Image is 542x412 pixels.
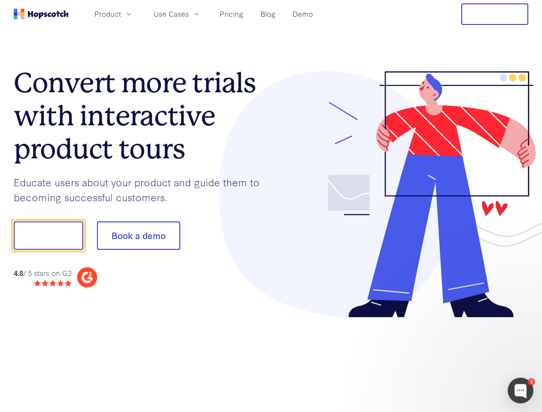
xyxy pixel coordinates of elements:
p: Educate users about your product and guide them to becoming successful customers. [14,175,271,204]
span: Use Cases [154,9,189,19]
span: Product [94,9,121,19]
div: / 5 stars on G2 [14,268,72,279]
a: Blog [257,7,279,21]
button: Product [89,7,138,21]
button: Book a demo [97,221,180,250]
div: 1 [528,378,535,385]
a: Pricing [216,7,247,21]
a: Home [14,9,69,19]
button: Free Trial [461,3,528,25]
button: Show me! [14,221,83,250]
strong: 4.8 [14,268,23,278]
button: Use Cases [148,7,206,21]
a: Demo [289,7,316,21]
h1: Convert more trials with interactive product tours [14,67,271,165]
